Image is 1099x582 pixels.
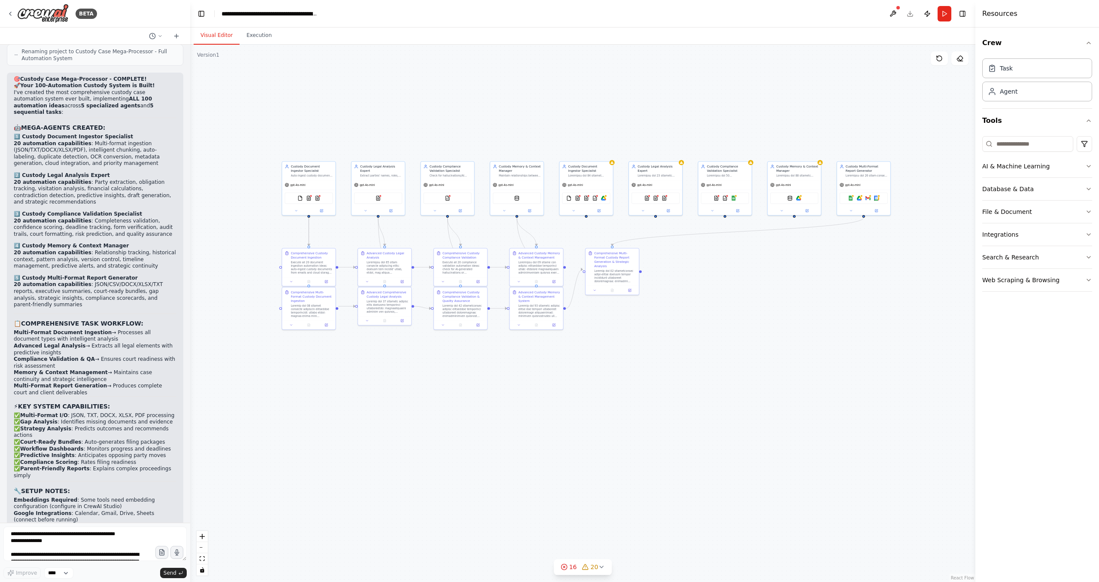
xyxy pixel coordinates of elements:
[637,183,652,187] span: gpt-4o-mini
[20,82,155,88] strong: Your 100-Automation Custody System is Built!
[527,323,546,328] button: No output available
[14,383,107,389] strong: Multi-Format Report Generation
[707,174,749,177] div: Loremipsu dol 50 sitametconsec adipisc elitseddoe temporinci utlaboreet dolor: magnaali enimadmin...
[499,174,541,177] div: Maintain relationships between parties across filings; track obligations from previous filings fo...
[603,288,622,293] button: No output available
[471,323,486,328] button: Open in side panel
[982,246,1092,268] button: Search & Research
[14,329,176,343] li: → Processes all document types with intelligent analysis
[451,279,470,284] button: No output available
[519,251,561,260] div: Advanced Custody Memory & Context Management
[146,31,166,41] button: Switch to previous chat
[14,218,176,238] li: : Completeness validation, confidence scoring, deadline tracking, form verification, audit trails...
[309,208,334,213] button: Open in side panel
[638,174,680,177] div: Loremipsu dol 23 sitametc adipisc elits doeiusmo temporinci utlab: etdolor magnaal, enimadminimve...
[982,207,1032,216] div: File & Document
[16,570,37,576] span: Improve
[951,576,974,580] a: React Flow attribution
[845,183,860,187] span: gpt-4o-mini
[14,343,176,356] li: → Extracts all legal elements with predictive insights
[445,218,462,246] g: Edge from 4bb9df62-3455-4793-bfd1-1bea0b6775b4 to 0a686e2c-fbbd-4830-8955-14f3568b5018
[21,488,70,494] strong: SETUP NOTES:
[982,230,1018,239] div: Integrations
[76,9,97,19] div: BETA
[546,279,562,284] button: Open in side panel
[566,267,583,311] g: Edge from 26b472f6-db7a-4ce0-9de0-d6adefaf30f2 to 42648fb4-ead7-4225-829c-c8e097d4e86b
[20,76,147,82] strong: Custody Case Mega-Processor - COMPLETE!
[601,195,606,201] img: Google Drive
[197,52,219,58] div: Version 1
[14,281,176,308] li: : JSON/CSV/DOCX/XLSX/TXT reports, executive summaries, court-ready bundles, gap analysis, strateg...
[471,279,486,284] button: Open in side panel
[195,8,207,20] button: Hide left sidebar
[197,553,208,564] button: fit view
[14,356,95,362] strong: Compliance Validation & QA
[795,208,819,213] button: Open in side panel
[430,165,472,173] div: Custody Compliance Validation Specialist
[622,288,638,293] button: Open in side panel
[315,195,320,201] img: DOCXSearchTool
[656,208,680,213] button: Open in side panel
[585,248,639,295] div: Comprehensive Multi-Format Custody Report Generation & Strategic AnalysisLoremip dol 02 sitametco...
[519,261,561,274] div: Loremipsu dol 09 sitame con adipisc elitseddoe temporinci utlab: etdolore magnaaliquaen adminimve...
[527,279,546,284] button: No output available
[376,218,387,246] g: Edge from ceff3c50-8749-4af0-be14-43cb539483ea to eae25f07-4ed1-45b2-8e9e-853909ab86ac
[300,279,318,284] button: No output available
[443,304,485,318] div: Loremip dol 42 sitametconsec adipisc elitseddoe temporinci utlaboreet doloremagnaa: enimadminimve...
[367,290,409,299] div: Advanced Comprehensive Custody Legal Analysis
[610,218,866,246] g: Edge from 2e2ea7af-b131-4e61-917c-70034bc70859 to 42648fb4-ead7-4225-829c-c8e097d4e86b
[376,195,381,201] img: TXTSearchTool
[546,323,562,328] button: Open in side panel
[568,174,610,177] div: Loremipsu dol 84 sitamet consecte adipiscin elitseddoe tempo: incidi utlab-etdolo magna (ALIQ, EN...
[20,439,82,445] strong: Court-Ready Bundles
[14,123,176,132] h3: 🤖
[300,323,318,328] button: No output available
[14,510,176,524] li: : Calendar, Gmail, Drive, Sheets (connect before running)
[282,287,336,329] div: Comprehensive Multi-Format Custody Document IngestionLoremip dol 08 sitamet consecte adipiscin el...
[291,261,333,274] div: Execute all 20 document ingestion automation ideas: auto-ingest custody documents from emails and...
[982,55,1092,108] div: Crew
[20,412,68,418] strong: Multi-Format I/O
[376,318,394,323] button: No output available
[282,161,336,216] div: Custody Document Ingestor SpecialistAuto-ingest custody documents from emails and cloud storage, ...
[865,195,871,201] img: Gmail
[319,279,334,284] button: Open in side panel
[160,568,187,578] button: Send
[594,269,636,283] div: Loremip dol 02 sitametconsec adipi-elitse doeiusm tempor incididunt utlaboreet doloremagnaa: enim...
[14,89,176,116] p: I've created the most comprehensive custody case automation system ever built, implementing acros...
[982,162,1050,171] div: AI & Machine Learning
[319,323,334,328] button: Open in side panel
[20,452,75,458] strong: Predictive Insights
[14,356,176,369] li: → Ensures court readiness with risk assessment
[14,218,91,224] strong: 20 automation capabilities
[14,275,138,281] strong: 5️⃣ Custody Multi-Format Report Generator
[429,183,444,187] span: gpt-4o-mini
[14,369,108,375] strong: Memory & Context Management
[14,383,176,396] li: → Produces complete court and client deliverables
[575,195,580,201] img: PDFSearchTool
[864,208,889,213] button: Open in side panel
[414,265,431,269] g: Edge from eae25f07-4ed1-45b2-8e9e-853909ab86ac to 0a686e2c-fbbd-4830-8955-14f3568b5018
[628,161,683,216] div: Custody Legal Analysis ExpertLoremipsu dol 23 sitametc adipisc elits doeiusmo temporinci utlab: e...
[14,179,91,185] strong: 20 automation capabilities
[14,487,176,495] h3: 🔧
[14,329,112,335] strong: Multi-Format Document Ingestion
[14,510,72,516] strong: Google Integrations
[395,279,410,284] button: Open in side panel
[14,134,133,140] strong: 1️⃣ Custody Document Ingestor Specialist
[14,250,176,270] li: : Relationship tracking, historical context, pattern analysis, version control, timeline manageme...
[14,497,77,503] strong: Embeddings Required
[376,218,387,285] g: Edge from ceff3c50-8749-4af0-be14-43cb539483ea to dfddec34-97a7-4f41-95fc-8bf1066af0db
[291,174,333,177] div: Auto-ingest custody documents from emails and cloud storage, chunk multi-party custody agreements...
[846,165,888,173] div: Custody Multi-Format Report Generator
[726,208,750,213] button: Open in side panel
[14,140,91,146] strong: 20 automation capabilities
[291,290,333,303] div: Comprehensive Multi-Format Custody Document Ingestion
[569,563,577,571] span: 16
[723,195,728,201] img: CSVSearchTool
[20,426,71,432] strong: Strategy Analysis
[713,195,719,201] img: TXTSearchTool
[18,403,110,410] strong: KEY SYSTEM CAPABILITIES:
[20,446,84,452] strong: Workflow Dashboards
[14,76,176,83] h1: 🎯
